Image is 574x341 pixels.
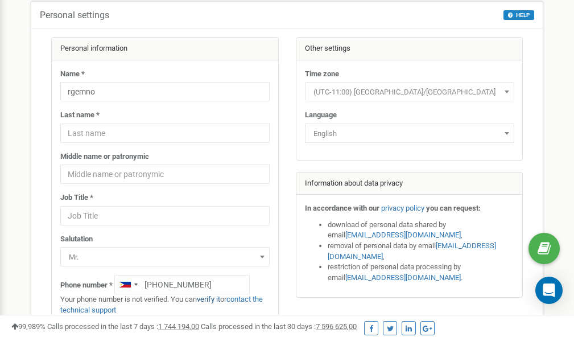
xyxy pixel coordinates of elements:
[305,110,337,121] label: Language
[305,204,379,212] strong: In accordance with our
[296,172,523,195] div: Information about data privacy
[316,322,357,331] u: 7 596 625,00
[115,276,141,294] div: Telephone country code
[60,192,93,203] label: Job Title *
[426,204,481,212] strong: you can request:
[47,322,199,331] span: Calls processed in the last 7 days :
[60,294,270,315] p: Your phone number is not verified. You can or
[60,110,100,121] label: Last name *
[328,262,514,283] li: restriction of personal data processing by email .
[158,322,199,331] u: 1 744 194,00
[201,322,357,331] span: Calls processed in the last 30 days :
[345,273,461,282] a: [EMAIL_ADDRESS][DOMAIN_NAME]
[60,124,270,143] input: Last name
[381,204,424,212] a: privacy policy
[503,10,534,20] button: HELP
[60,295,263,314] a: contact the technical support
[328,241,496,261] a: [EMAIL_ADDRESS][DOMAIN_NAME]
[309,126,510,142] span: English
[60,234,93,245] label: Salutation
[197,295,220,303] a: verify it
[345,231,461,239] a: [EMAIL_ADDRESS][DOMAIN_NAME]
[64,249,266,265] span: Mr.
[328,241,514,262] li: removal of personal data by email ,
[305,69,339,80] label: Time zone
[305,124,514,143] span: English
[60,82,270,101] input: Name
[60,69,85,80] label: Name *
[60,151,149,162] label: Middle name or patronymic
[11,322,46,331] span: 99,989%
[114,275,250,294] input: +1-800-555-55-55
[535,277,563,304] div: Open Intercom Messenger
[305,82,514,101] span: (UTC-11:00) Pacific/Midway
[60,165,270,184] input: Middle name or patronymic
[328,220,514,241] li: download of personal data shared by email ,
[40,10,109,20] h5: Personal settings
[60,206,270,225] input: Job Title
[60,280,113,291] label: Phone number *
[52,38,278,60] div: Personal information
[296,38,523,60] div: Other settings
[309,84,510,100] span: (UTC-11:00) Pacific/Midway
[60,247,270,266] span: Mr.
